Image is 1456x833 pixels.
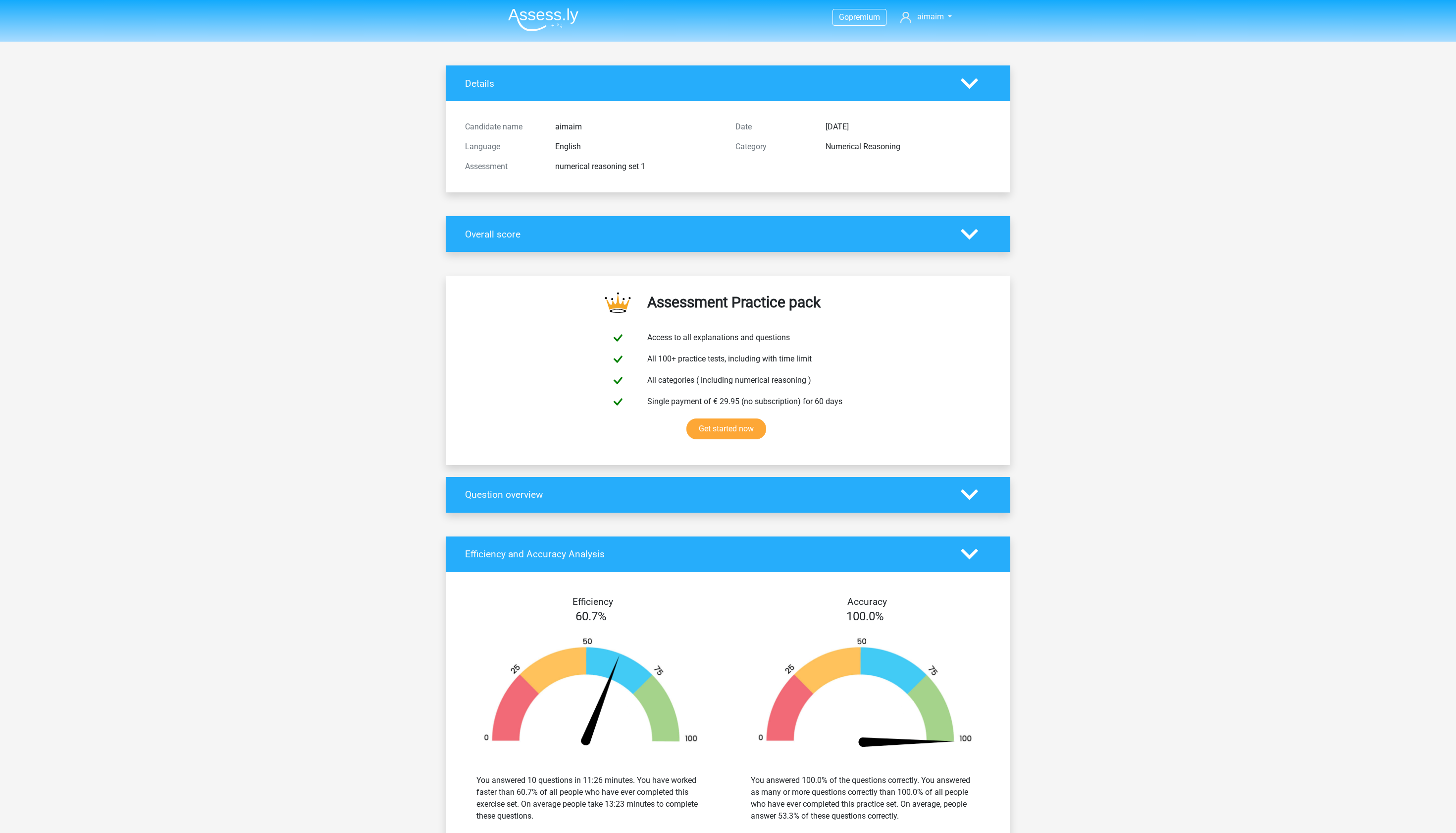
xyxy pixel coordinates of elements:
[548,161,728,173] div: numerical reasoning set 1
[743,637,988,751] img: 100.e401f7237728.png
[846,609,884,623] span: 100.0%
[465,548,946,560] h4: Efficiency and Accuracy Analysis
[465,489,946,500] h4: Question overview
[818,141,998,153] div: Numerical Reasoning
[465,229,946,240] h4: Overall score
[751,774,980,822] div: You answered 100.0% of the questions correctly. You answered as many or more questions correctly ...
[917,12,944,21] span: aimaim
[548,121,728,133] div: aimaim
[849,12,880,22] span: premium
[833,10,886,24] a: Gopremium
[465,596,721,607] h4: Efficiency
[458,121,548,133] div: Candidate name
[739,596,995,607] h4: Accuracy
[686,418,766,439] a: Get started now
[458,161,548,173] div: Assessment
[468,637,713,751] img: 61.e711b23c1d1a.png
[458,141,548,153] div: Language
[728,121,818,133] div: Date
[839,12,849,22] span: Go
[818,121,998,133] div: [DATE]
[508,8,578,31] img: Assessly
[896,11,956,23] a: aimaim
[548,141,728,153] div: English
[575,609,607,623] span: 60.7%
[465,78,946,89] h4: Details
[476,774,705,822] div: You answered 10 questions in 11:26 minutes. You have worked faster than 60.7% of all people who h...
[728,141,818,153] div: Category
